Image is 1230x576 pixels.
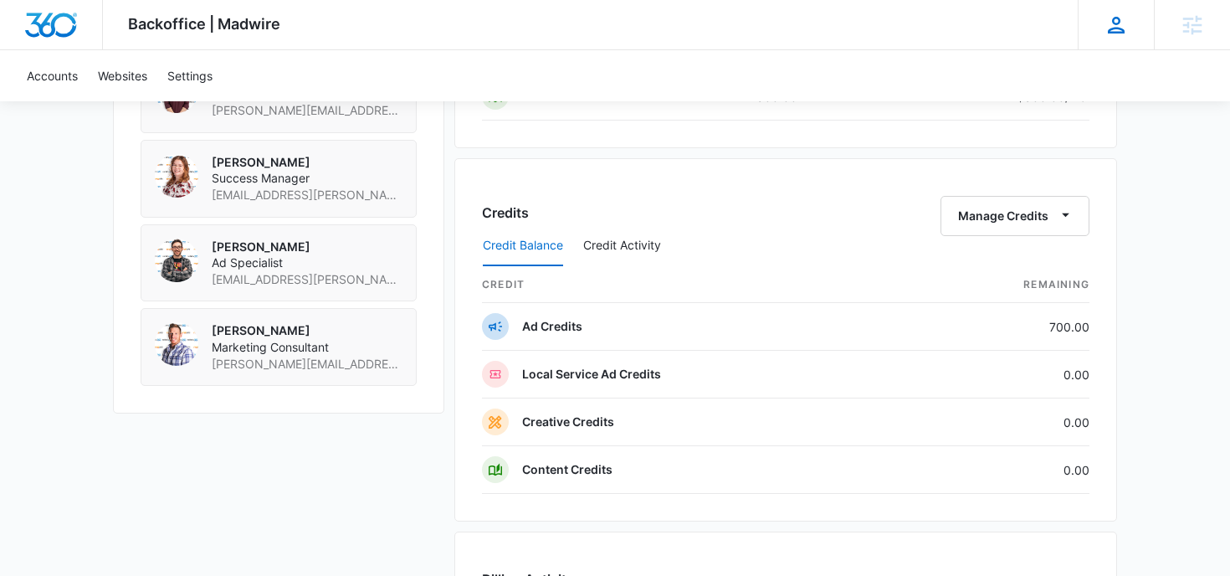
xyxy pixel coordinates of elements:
img: Will Fritz [155,239,198,282]
a: Accounts [17,50,88,101]
p: [PERSON_NAME] [212,239,402,255]
p: Content Credits [522,461,612,478]
button: Credit Activity [583,226,661,266]
span: Marketing Consultant [212,339,402,356]
p: Local Service Ad Credits [522,366,661,383]
span: Backoffice | Madwire [128,15,280,33]
img: logo_orange.svg [27,27,40,40]
td: 0.00 [912,351,1089,399]
h3: Credits [482,203,529,223]
p: Ad Credits [522,318,582,335]
span: /mo. [1065,90,1089,104]
a: Settings [157,50,223,101]
p: Creative Credits [522,414,614,430]
span: Ad Specialist [212,255,402,271]
th: Remaining [912,267,1089,303]
td: 0.00 [912,446,1089,494]
td: 0.00 [912,399,1089,446]
p: [PERSON_NAME] [212,322,402,339]
span: [PERSON_NAME][EMAIL_ADDRESS][PERSON_NAME][DOMAIN_NAME] [212,102,402,119]
img: website_grey.svg [27,44,40,57]
th: credit [482,267,912,303]
button: Credit Balance [483,226,563,266]
img: tab_domain_overview_orange.svg [45,97,59,111]
span: [EMAIL_ADDRESS][PERSON_NAME][DOMAIN_NAME] [212,187,402,203]
div: Domain: [DOMAIN_NAME] [44,44,184,57]
img: tab_keywords_by_traffic_grey.svg [167,97,180,111]
span: [EMAIL_ADDRESS][PERSON_NAME][DOMAIN_NAME] [212,271,402,288]
img: Cheyenne von Hoene [155,154,198,198]
p: [PERSON_NAME] [212,154,402,171]
span: [PERSON_NAME][EMAIL_ADDRESS][PERSON_NAME][DOMAIN_NAME] [212,356,402,373]
div: v 4.0.25 [47,27,82,40]
span: Success Manager [212,170,402,187]
a: Websites [88,50,157,101]
td: 700.00 [912,303,1089,351]
div: Keywords by Traffic [185,99,282,110]
img: Derek Fortier [155,322,198,366]
div: Domain Overview [64,99,150,110]
button: Manage Credits [940,196,1089,236]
